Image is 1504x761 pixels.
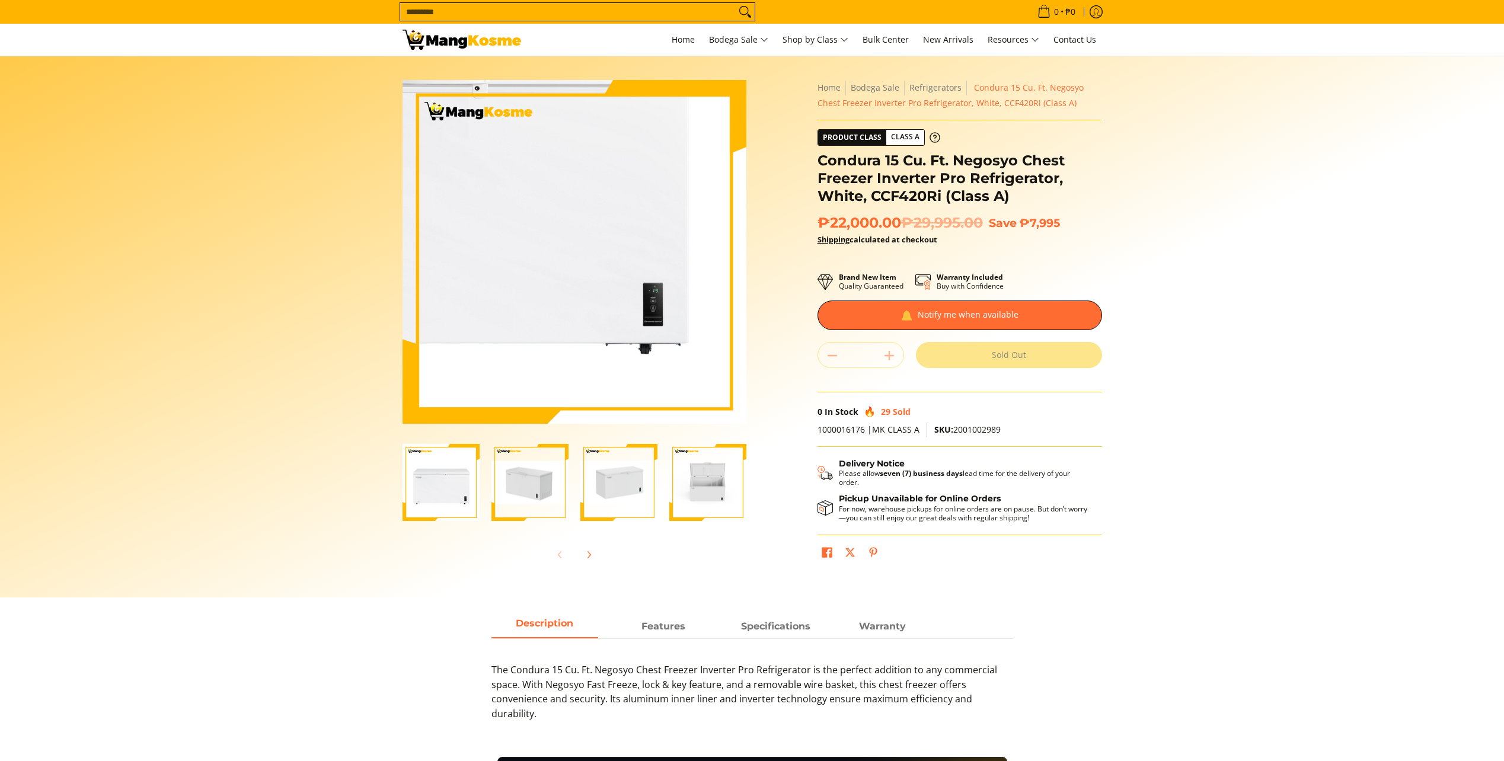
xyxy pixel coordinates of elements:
a: Contact Us [1048,24,1102,56]
button: Search [736,3,755,21]
a: Home [666,24,701,56]
span: Bulk Center [863,34,909,45]
a: Description 2 [723,616,829,638]
img: Condura 15 Cu. Ft. Negosyo Chest Freezer Inverter Pro Refrigerator, White, CCF420Ri (Class A)-1 [403,444,480,521]
img: Condura 15 Cu. Ft. Negosyo Chest Freezer Inverter Pro Refrigerator, Wh | Mang Kosme [403,30,521,50]
a: Description [491,616,598,638]
span: SKU: [934,424,953,435]
nav: Breadcrumbs [818,80,1102,111]
span: Sold [893,406,911,417]
a: Home [818,82,841,93]
a: Bodega Sale [851,82,899,93]
p: Buy with Confidence [937,273,1004,290]
a: Bulk Center [857,24,915,56]
span: Shop by Class [783,33,848,47]
a: Shop by Class [777,24,854,56]
span: Condura 15 Cu. Ft. Negosyo Chest Freezer Inverter Pro Refrigerator, White, CCF420Ri (Class A) [818,82,1084,108]
a: Bodega Sale [703,24,774,56]
a: Share on Facebook [819,544,835,564]
a: Product Class Class A [818,129,940,146]
button: Next [576,542,602,568]
span: ₱7,995 [1020,216,1060,230]
span: 0 [1052,8,1061,16]
strong: Warranty Included [937,272,1003,282]
a: Resources [982,24,1045,56]
span: ₱0 [1064,8,1077,16]
strong: seven (7) business days [880,468,963,478]
nav: Main Menu [533,24,1102,56]
strong: Pickup Unavailable for Online Orders [839,493,1001,504]
a: Pin on Pinterest [865,544,882,564]
a: Description 3 [829,616,936,638]
button: Shipping & Delivery [818,459,1090,487]
strong: Brand New Item [839,272,896,282]
a: Post on X [842,544,858,564]
span: Resources [988,33,1039,47]
strong: Delivery Notice [839,458,905,469]
a: New Arrivals [917,24,979,56]
span: Contact Us [1053,34,1096,45]
div: Description [491,638,1013,733]
span: 2001002989 [934,424,1001,435]
h1: Condura 15 Cu. Ft. Negosyo Chest Freezer Inverter Pro Refrigerator, White, CCF420Ri (Class A) [818,152,1102,205]
del: ₱29,995.00 [901,214,983,232]
p: For now, warehouse pickups for online orders are on pause. But don’t worry—you can still enjoy ou... [839,504,1090,522]
span: 1000016176 |MK CLASS A [818,424,919,435]
img: Condura 15 Cu. Ft. Negosyo Chest Freezer Inverter Pro Refrigerator, White, CCF420Ri (Class A)-4 [669,461,746,504]
span: 0 [818,406,822,417]
span: Description [491,616,598,637]
span: Product Class [818,130,886,145]
span: Home [672,34,695,45]
a: Refrigerators [909,82,962,93]
img: Condura 15 Cu. Ft. Negosyo Chest Freezer Inverter Pro Refrigerator, White, CCF420Ri (Class A)-3 [580,461,657,504]
strong: calculated at checkout [818,234,937,245]
a: Shipping [818,234,850,245]
span: Bodega Sale [709,33,768,47]
strong: Features [641,621,685,632]
span: • [1034,5,1079,18]
strong: Warranty [859,621,906,632]
span: Save [989,216,1017,230]
img: Condura 15 Cu. Ft. Negosyo Chest Freezer Inverter Pro Refrigerator, White, CCF420Ri (Class A) [403,80,746,424]
img: Condura 15 Cu. Ft. Negosyo Chest Freezer Inverter Pro Refrigerator, White, CCF420Ri (Class A)-2 [491,461,569,504]
p: The Condura 15 Cu. Ft. Negosyo Chest Freezer Inverter Pro Refrigerator is the perfect addition to... [491,663,1013,733]
span: Class A [886,130,924,145]
span: New Arrivals [923,34,973,45]
p: Please allow lead time for the delivery of your order. [839,469,1090,487]
span: In Stock [825,406,858,417]
a: Description 1 [610,616,717,638]
span: ₱22,000.00 [818,214,983,232]
strong: Specifications [741,621,810,632]
p: Quality Guaranteed [839,273,903,290]
span: 29 [881,406,890,417]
